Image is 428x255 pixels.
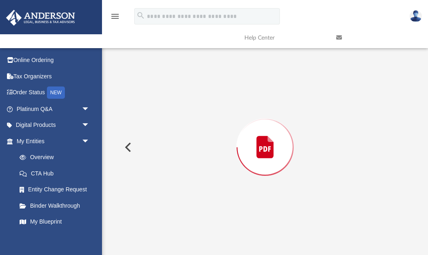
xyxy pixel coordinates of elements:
[238,22,330,54] a: Help Center
[11,182,102,198] a: Entity Change Request
[118,20,412,253] div: Preview
[82,133,98,150] span: arrow_drop_down
[6,101,102,117] a: Platinum Q&Aarrow_drop_down
[6,52,102,69] a: Online Ordering
[82,101,98,118] span: arrow_drop_down
[82,117,98,134] span: arrow_drop_down
[136,11,145,20] i: search
[11,197,102,214] a: Binder Walkthrough
[110,16,120,21] a: menu
[47,86,65,99] div: NEW
[11,214,98,230] a: My Blueprint
[6,133,102,149] a: My Entitiesarrow_drop_down
[6,117,102,133] a: Digital Productsarrow_drop_down
[410,10,422,22] img: User Pic
[11,165,102,182] a: CTA Hub
[6,84,102,101] a: Order StatusNEW
[110,11,120,21] i: menu
[6,68,102,84] a: Tax Organizers
[11,149,102,166] a: Overview
[4,10,78,26] img: Anderson Advisors Platinum Portal
[118,136,136,159] button: Previous File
